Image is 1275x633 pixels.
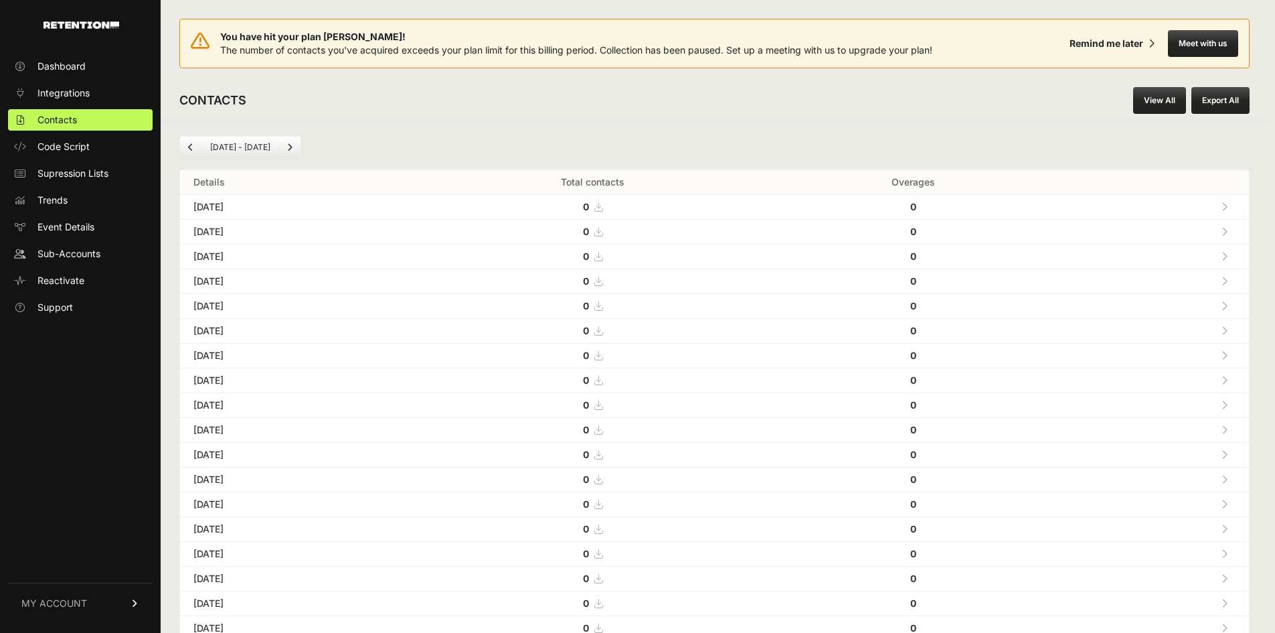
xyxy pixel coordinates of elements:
a: Supression Lists [8,163,153,184]
td: [DATE] [180,195,412,220]
strong: 0 [583,300,589,311]
strong: 0 [910,374,916,386]
td: [DATE] [180,220,412,244]
a: Trends [8,190,153,211]
strong: 0 [910,275,916,287]
td: [DATE] [180,517,412,542]
td: [DATE] [180,542,412,567]
td: [DATE] [180,368,412,393]
div: Remind me later [1070,37,1143,50]
strong: 0 [583,251,589,262]
span: The number of contacts you've acquired exceeds your plan limit for this billing period. Collectio... [220,44,932,56]
strong: 0 [583,275,589,287]
td: [DATE] [180,269,412,294]
strong: 0 [910,498,916,510]
strong: 0 [910,474,916,485]
td: [DATE] [180,319,412,344]
td: [DATE] [180,244,412,269]
strong: 0 [583,350,589,361]
strong: 0 [910,251,916,262]
strong: 0 [583,597,589,609]
span: MY ACCOUNT [21,597,87,610]
strong: 0 [583,325,589,336]
th: Overages [773,170,1053,195]
strong: 0 [583,201,589,212]
button: Export All [1191,87,1250,114]
strong: 0 [910,573,916,584]
td: [DATE] [180,492,412,517]
strong: 0 [910,325,916,336]
li: [DATE] - [DATE] [201,142,278,153]
button: Meet with us [1168,30,1238,57]
th: Total contacts [412,170,773,195]
strong: 0 [910,300,916,311]
td: [DATE] [180,443,412,468]
a: MY ACCOUNT [8,583,153,624]
img: Retention.com [44,21,119,29]
strong: 0 [910,523,916,535]
a: View All [1133,87,1186,114]
span: Support [37,301,73,314]
strong: 0 [583,573,589,584]
span: Supression Lists [37,167,108,180]
strong: 0 [910,350,916,361]
td: [DATE] [180,294,412,319]
a: Support [8,297,153,318]
td: [DATE] [180,418,412,443]
strong: 0 [910,201,916,212]
a: Contacts [8,109,153,131]
strong: 0 [583,226,589,237]
td: [DATE] [180,567,412,591]
td: [DATE] [180,393,412,418]
strong: 0 [910,597,916,609]
a: Previous [180,137,201,158]
strong: 0 [583,449,589,460]
strong: 0 [910,399,916,411]
span: You have hit your plan [PERSON_NAME]! [220,30,932,44]
a: Sub-Accounts [8,243,153,265]
strong: 0 [583,474,589,485]
strong: 0 [910,449,916,460]
span: Code Script [37,140,90,153]
h2: CONTACTS [179,91,246,110]
td: [DATE] [180,591,412,616]
span: Trends [37,194,68,207]
th: Details [180,170,412,195]
strong: 0 [583,498,589,510]
a: Code Script [8,136,153,157]
strong: 0 [583,374,589,386]
strong: 0 [583,399,589,411]
a: Next [279,137,301,158]
span: Reactivate [37,274,84,287]
strong: 0 [583,424,589,435]
strong: 0 [910,424,916,435]
a: Event Details [8,216,153,238]
strong: 0 [583,523,589,535]
td: [DATE] [180,468,412,492]
a: Integrations [8,82,153,104]
span: Integrations [37,86,90,100]
strong: 0 [583,548,589,559]
td: [DATE] [180,344,412,368]
button: Remind me later [1064,31,1160,56]
strong: 0 [910,548,916,559]
a: Dashboard [8,56,153,77]
strong: 0 [910,226,916,237]
span: Sub-Accounts [37,247,100,261]
span: Event Details [37,220,94,234]
span: Dashboard [37,60,86,73]
span: Contacts [37,113,77,127]
a: Reactivate [8,270,153,291]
